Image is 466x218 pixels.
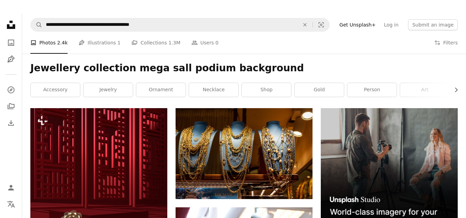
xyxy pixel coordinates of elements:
button: Visual search [313,18,329,31]
a: shop [242,83,291,97]
a: A bunch of necklaces that are on a shelf [176,150,313,157]
button: Language [4,197,18,211]
a: Download History [4,116,18,130]
a: Users 0 [191,32,219,54]
a: jewelry [83,83,133,97]
img: A bunch of necklaces that are on a shelf [176,108,313,199]
a: gold [295,83,344,97]
a: person [347,83,397,97]
button: Search Unsplash [31,18,42,31]
h1: Jewellery collection mega sall podium background [30,62,458,74]
a: Log in / Sign up [4,181,18,195]
a: Photos [4,36,18,50]
a: ornament [136,83,186,97]
button: Clear [297,18,313,31]
a: a red room with a red carpet and a red wall [30,196,167,202]
a: art [400,83,449,97]
span: 1 [118,39,121,46]
form: Find visuals sitewide [30,18,330,32]
span: 1.3M [168,39,180,46]
a: Collections 1.3M [131,32,180,54]
a: accessory [31,83,80,97]
button: scroll list to the right [450,83,458,97]
a: Get Unsplash+ [335,19,380,30]
span: 0 [215,39,218,46]
a: Illustrations 1 [79,32,120,54]
a: necklace [189,83,238,97]
a: Explore [4,83,18,97]
a: Illustrations [4,52,18,66]
button: Filters [434,32,458,54]
a: Home — Unsplash [4,18,18,33]
a: Log in [380,19,403,30]
button: Submit an image [408,19,458,30]
a: Collections [4,100,18,113]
